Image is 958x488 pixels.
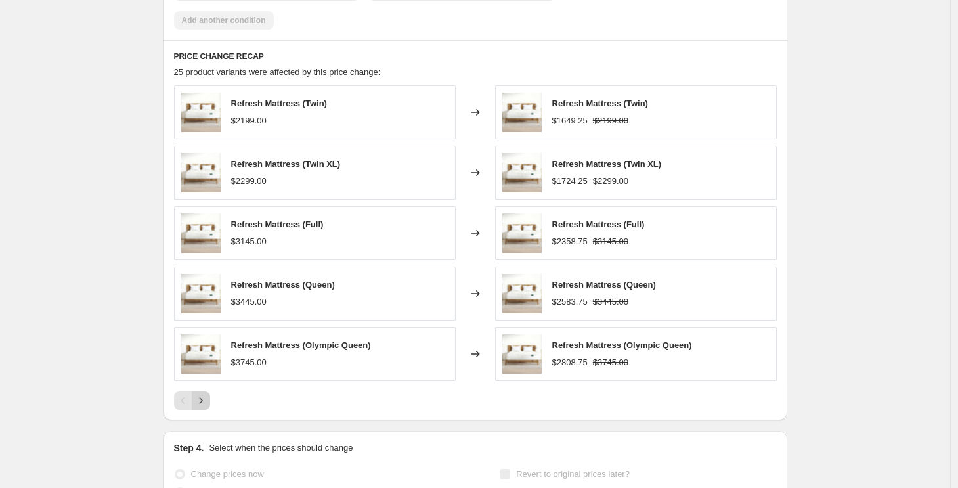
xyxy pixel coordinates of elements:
div: $1724.25 [552,175,588,188]
span: Refresh Mattress (Queen) [552,280,656,290]
div: $2358.75 [552,235,588,248]
nav: Pagination [174,391,210,410]
h6: PRICE CHANGE RECAP [174,51,777,62]
img: Refresh-Front-With-Label_80x.jpg [181,274,221,313]
span: 25 product variants were affected by this price change: [174,67,381,77]
div: $3445.00 [231,296,267,309]
div: $2199.00 [231,114,267,127]
h2: Step 4. [174,441,204,455]
strike: $3745.00 [593,356,628,369]
span: Refresh Mattress (Full) [552,219,645,229]
span: Refresh Mattress (Twin XL) [231,159,341,169]
p: Select when the prices should change [209,441,353,455]
img: Refresh-Front-With-Label_80x.jpg [181,213,221,253]
img: Refresh-Front-With-Label_80x.jpg [502,274,542,313]
span: Refresh Mattress (Olympic Queen) [231,340,371,350]
div: $3145.00 [231,235,267,248]
span: Refresh Mattress (Twin XL) [552,159,662,169]
strike: $3445.00 [593,296,628,309]
img: Refresh-Front-With-Label_80x.jpg [502,334,542,374]
span: Revert to original prices later? [516,469,630,479]
strike: $3145.00 [593,235,628,248]
span: Refresh Mattress (Twin) [231,99,327,108]
div: $2583.75 [552,296,588,309]
img: Refresh-Front-With-Label_80x.jpg [181,334,221,374]
button: Next [192,391,210,410]
img: Refresh-Front-With-Label_80x.jpg [502,93,542,132]
span: Refresh Mattress (Twin) [552,99,648,108]
img: Refresh-Front-With-Label_80x.jpg [181,93,221,132]
img: Refresh-Front-With-Label_80x.jpg [502,213,542,253]
span: Refresh Mattress (Queen) [231,280,335,290]
span: Refresh Mattress (Full) [231,219,324,229]
img: Refresh-Front-With-Label_80x.jpg [181,153,221,192]
div: $2808.75 [552,356,588,369]
div: $2299.00 [231,175,267,188]
strike: $2299.00 [593,175,628,188]
img: Refresh-Front-With-Label_80x.jpg [502,153,542,192]
div: $3745.00 [231,356,267,369]
div: $1649.25 [552,114,588,127]
span: Refresh Mattress (Olympic Queen) [552,340,692,350]
strike: $2199.00 [593,114,628,127]
span: Change prices now [191,469,264,479]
